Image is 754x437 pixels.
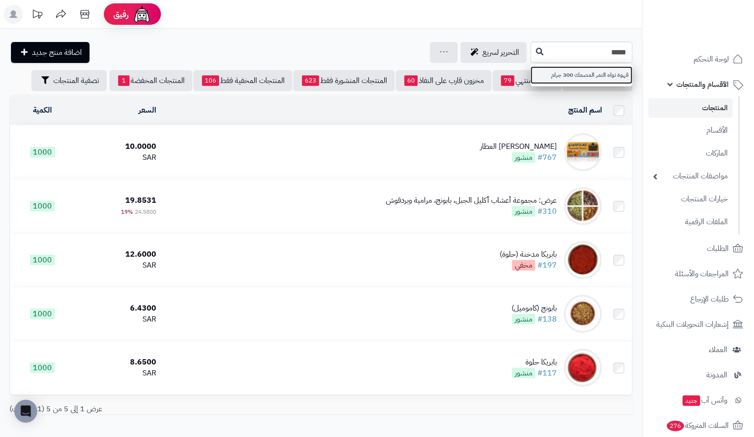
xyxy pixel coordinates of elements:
[531,66,633,84] a: قهوة نواه التمر المصمك 300 جرام
[78,357,156,368] div: 8.6500
[537,313,557,325] a: #138
[25,5,49,26] a: تحديثات المنصة
[648,120,733,141] a: الأقسام
[706,368,727,382] span: المدونة
[78,303,156,314] div: 6.4300
[30,363,55,373] span: 1000
[30,309,55,319] span: 1000
[78,249,156,260] div: 12.6000
[648,288,748,311] a: طلبات الإرجاع
[2,404,321,415] div: عرض 1 إلى 5 من 5 (1 صفحات)
[110,70,192,91] a: المنتجات المخفضة1
[648,338,748,361] a: العملاء
[32,47,82,58] span: اضافة منتج جديد
[648,414,748,437] a: السلات المتروكة276
[11,42,90,63] a: اضافة منتج جديد
[78,141,156,152] div: 10.0000
[676,78,729,91] span: الأقسام والمنتجات
[709,343,727,356] span: العملاء
[78,152,156,163] div: SAR
[14,400,37,423] div: Open Intercom Messenger
[568,104,602,116] a: اسم المنتج
[121,208,133,216] span: 19%
[683,395,700,406] span: جديد
[493,70,562,91] a: مخزون منتهي79
[512,368,535,378] span: منشور
[461,42,527,63] a: التحرير لسريع
[564,349,602,387] img: بابريكا حلوة
[648,98,733,118] a: المنتجات
[682,394,727,407] span: وآتس آب
[694,52,729,66] span: لوحة التحكم
[512,206,535,217] span: منشور
[666,419,729,432] span: السلات المتروكة
[30,255,55,265] span: 1000
[537,367,557,379] a: #117
[135,208,156,216] span: 24.5800
[118,75,130,86] span: 1
[564,295,602,333] img: بابونج (كاموميل)
[564,241,602,279] img: بابريكا مدخنة (حلوة)
[648,237,748,260] a: الطلبات
[648,313,748,336] a: إشعارات التحويلات البنكية
[31,70,107,91] button: تصفية المنتجات
[564,133,602,171] img: شاي بابونج العطار
[193,70,292,91] a: المنتجات المخفية فقط106
[30,147,55,157] span: 1000
[656,318,729,331] span: إشعارات التحويلات البنكية
[537,152,557,163] a: #767
[132,5,151,24] img: ai-face.png
[512,152,535,163] span: منشور
[537,260,557,271] a: #197
[396,70,492,91] a: مخزون قارب على النفاذ60
[648,143,733,164] a: الماركات
[78,260,156,271] div: SAR
[480,141,557,152] div: [PERSON_NAME] العطار
[667,421,684,431] span: 276
[512,303,557,314] div: بابونج (كاموميل)
[707,242,729,255] span: الطلبات
[648,364,748,386] a: المدونة
[675,267,729,281] span: المراجعات والأسئلة
[512,314,535,324] span: منشور
[648,262,748,285] a: المراجعات والأسئلة
[648,189,733,209] a: خيارات المنتجات
[537,206,557,217] a: #310
[500,249,557,260] div: بابريكا مدخنة (حلوة)
[501,75,514,86] span: 79
[78,314,156,325] div: SAR
[30,201,55,211] span: 1000
[648,48,748,71] a: لوحة التحكم
[113,9,129,20] span: رفيق
[386,195,557,206] div: عرض: مجموعة أعشاب أكليل الجبل، بابونج، مرامية وبردقوش
[483,47,519,58] span: التحرير لسريع
[139,104,156,116] a: السعر
[302,75,319,86] span: 623
[512,357,557,368] div: بابريكا حلوة
[512,260,535,271] span: مخفي
[53,75,99,86] span: تصفية المنتجات
[564,187,602,225] img: عرض: مجموعة أعشاب أكليل الجبل، بابونج، مرامية وبردقوش
[648,212,733,232] a: الملفات الرقمية
[78,368,156,379] div: SAR
[404,75,418,86] span: 60
[648,166,733,187] a: مواصفات المنتجات
[33,104,52,116] a: الكمية
[202,75,219,86] span: 106
[125,195,156,206] span: 19.8531
[690,292,729,306] span: طلبات الإرجاع
[648,389,748,412] a: وآتس آبجديد
[293,70,395,91] a: المنتجات المنشورة فقط623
